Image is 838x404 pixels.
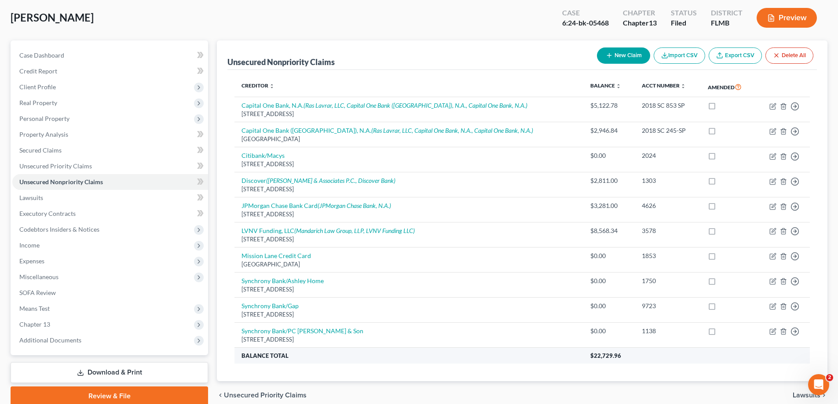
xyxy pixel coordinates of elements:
a: Acct Number unfold_more [642,82,686,89]
i: unfold_more [269,84,274,89]
div: $8,568.34 [590,226,627,235]
div: [STREET_ADDRESS] [242,160,576,168]
span: Miscellaneous [19,273,59,280]
span: Expenses [19,257,44,265]
a: Export CSV [709,47,762,64]
a: Secured Claims [12,142,208,158]
i: chevron_right [820,392,827,399]
i: ([PERSON_NAME] & Associates P.C., Discover Bank) [266,177,395,184]
div: [STREET_ADDRESS] [242,335,576,344]
i: (Ras Lavrar, LLC, Capital One Bank, N.A., Capital One Bank, N.A.) [371,127,533,134]
div: [STREET_ADDRESS] [242,210,576,218]
i: unfold_more [616,84,621,89]
div: $2,946.84 [590,126,627,135]
th: Amended [701,77,755,97]
a: SOFA Review [12,285,208,301]
div: 2018 SC 245-SP [642,126,694,135]
button: Import CSV [654,47,705,64]
div: 6:24-bk-05468 [562,18,609,28]
button: chevron_left Unsecured Priority Claims [217,392,307,399]
div: [GEOGRAPHIC_DATA] [242,135,576,143]
button: Delete All [765,47,813,64]
span: SOFA Review [19,289,56,296]
a: Unsecured Priority Claims [12,158,208,174]
a: Synchrony Bank/PC [PERSON_NAME] & Son [242,327,363,335]
th: Balance Total [234,348,583,364]
span: Real Property [19,99,57,106]
span: Lawsuits [19,194,43,201]
span: Secured Claims [19,146,62,154]
a: Property Analysis [12,127,208,142]
a: Citibank/Macys [242,152,285,159]
span: Income [19,241,40,249]
div: $0.00 [590,327,627,335]
div: $0.00 [590,277,627,285]
div: 4626 [642,201,694,210]
div: $2,811.00 [590,176,627,185]
div: $0.00 [590,251,627,260]
span: [PERSON_NAME] [11,11,94,24]
a: Download & Print [11,362,208,383]
span: Chapter 13 [19,320,50,328]
span: Case Dashboard [19,51,64,59]
div: [STREET_ADDRESS] [242,185,576,193]
button: New Claim [597,47,650,64]
a: Lawsuits [12,190,208,206]
div: [STREET_ADDRESS] [242,285,576,294]
div: 1303 [642,176,694,185]
span: Client Profile [19,83,56,91]
div: Status [671,8,697,18]
span: Property Analysis [19,131,68,138]
i: chevron_left [217,392,224,399]
div: 1750 [642,277,694,285]
div: Case [562,8,609,18]
div: 3578 [642,226,694,235]
iframe: Intercom live chat [808,374,829,395]
div: [GEOGRAPHIC_DATA] [242,260,576,269]
div: District [711,8,743,18]
a: Credit Report [12,63,208,79]
a: Synchrony Bank/Ashley Home [242,277,324,284]
a: Capital One Bank ([GEOGRAPHIC_DATA]), N.A.(Ras Lavrar, LLC, Capital One Bank, N.A., Capital One B... [242,127,533,134]
a: Capital One Bank, N.A.(Ras Lavrar, LLC, Capital One Bank ([GEOGRAPHIC_DATA]), N.A., Capital One B... [242,102,527,109]
div: 1853 [642,251,694,260]
span: $22,729.96 [590,352,621,359]
a: Balance unfold_more [590,82,621,89]
a: Creditor unfold_more [242,82,274,89]
span: Unsecured Nonpriority Claims [19,178,103,186]
div: $0.00 [590,302,627,310]
span: Executory Contracts [19,210,76,217]
div: Chapter [623,18,657,28]
div: [STREET_ADDRESS] [242,235,576,244]
div: Filed [671,18,697,28]
div: $5,122.78 [590,101,627,110]
a: Synchrony Bank/Gap [242,302,299,309]
span: Credit Report [19,67,57,75]
span: Codebtors Insiders & Notices [19,226,99,233]
i: (Mandarich Law Group, LLP, LVNV Funding LLC) [294,227,415,234]
a: Unsecured Nonpriority Claims [12,174,208,190]
div: [STREET_ADDRESS] [242,310,576,319]
a: Discover([PERSON_NAME] & Associates P.C., Discover Bank) [242,177,395,184]
div: $0.00 [590,151,627,160]
span: 13 [649,18,657,27]
span: Unsecured Priority Claims [224,392,307,399]
i: (JPMorgan Chase Bank, N.A.) [318,202,391,209]
span: Lawsuits [793,392,820,399]
div: Chapter [623,8,657,18]
i: (Ras Lavrar, LLC, Capital One Bank ([GEOGRAPHIC_DATA]), N.A., Capital One Bank, N.A.) [304,102,527,109]
a: Executory Contracts [12,206,208,222]
a: JPMorgan Chase Bank Card(JPMorgan Chase Bank, N.A.) [242,202,391,209]
span: Personal Property [19,115,70,122]
a: Mission Lane Credit Card [242,252,311,259]
div: 2018 SC 853 SP [642,101,694,110]
button: Preview [757,8,817,28]
span: Unsecured Priority Claims [19,162,92,170]
div: 9723 [642,302,694,310]
span: 2 [826,374,833,381]
span: Additional Documents [19,336,81,344]
button: Lawsuits chevron_right [793,392,827,399]
div: 1138 [642,327,694,335]
div: FLMB [711,18,743,28]
div: Unsecured Nonpriority Claims [227,57,335,67]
